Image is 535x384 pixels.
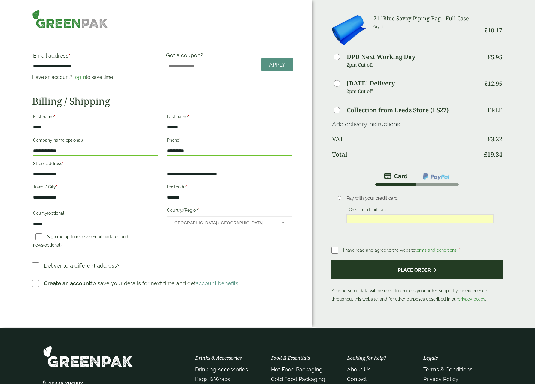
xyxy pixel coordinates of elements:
p: Have an account? to save time [32,74,159,81]
a: terms and conditions [415,248,457,253]
img: GreenPak Supplies [43,346,133,367]
abbr: required [56,184,57,189]
abbr: required [179,138,181,142]
img: ppcp-gateway.png [422,172,450,180]
h2: Billing / Shipping [32,95,293,107]
label: Last name [167,112,292,123]
label: Company name [33,136,158,146]
abbr: required [54,114,55,119]
p: Your personal data will be used to process your order, support your experience throughout this we... [331,260,503,303]
label: Phone [167,136,292,146]
span: £ [484,79,488,88]
p: Pay with your credit card. [346,195,494,202]
th: Total [332,147,480,162]
th: VAT [332,132,480,146]
label: Sign me up to receive email updates and news [33,234,128,249]
iframe: Secure card payment input frame [348,216,492,222]
span: Apply [269,61,286,68]
a: Terms & Conditions [423,366,473,373]
small: Qty: 1 [373,24,383,29]
label: DPD Next Working Day [347,54,415,60]
a: About Us [347,366,371,373]
label: County [33,209,158,219]
bdi: 5.95 [488,53,502,61]
span: £ [484,26,488,34]
a: Apply [261,58,293,71]
strong: Create an account [44,280,91,286]
abbr: required [188,114,189,119]
label: Credit or debit card [346,207,390,214]
abbr: required [62,161,64,166]
bdi: 12.95 [484,79,502,88]
p: Deliver to a different address? [44,262,120,270]
p: to save your details for next time and get [44,279,238,287]
a: Privacy Policy [423,376,458,382]
a: Add delivery instructions [332,121,400,128]
a: privacy policy [458,297,485,301]
span: (optional) [47,211,65,216]
input: Sign me up to receive email updates and news(optional) [35,233,42,240]
img: GreenPak Supplies [32,10,108,28]
span: £ [484,150,487,158]
label: Collection from Leeds Store (LS27) [347,107,449,113]
bdi: 3.22 [488,135,502,143]
label: [DATE] Delivery [347,80,395,86]
label: Street address [33,159,158,169]
label: First name [33,112,158,123]
h3: 21" Blue Savoy Piping Bag - Full Case [373,15,480,22]
a: Log in [72,74,86,80]
span: £ [488,135,491,143]
p: Free [488,106,502,114]
span: I have read and agree to the website [343,248,458,253]
button: Place order [331,260,503,279]
p: 2pm Cut off [346,60,480,69]
label: Postcode [167,183,292,193]
label: Town / City [33,183,158,193]
a: Drinking Accessories [195,366,248,373]
a: account benefits [196,280,238,286]
img: stripe.png [384,172,408,180]
a: Cold Food Packaging [271,376,325,382]
p: 2pm Cut off [346,87,480,96]
a: Bags & Wraps [195,376,230,382]
a: Hot Food Packaging [271,366,322,373]
span: (optional) [43,243,62,247]
abbr: required [198,208,200,213]
label: Country/Region [167,206,292,216]
label: Got a coupon? [166,52,206,61]
span: United Kingdom (UK) [173,217,274,229]
abbr: required [186,184,187,189]
bdi: 10.17 [484,26,502,34]
a: Contact [347,376,367,382]
span: (optional) [65,138,83,142]
abbr: required [459,248,461,253]
span: £ [488,53,491,61]
bdi: 19.34 [484,150,502,158]
span: Country/Region [167,216,292,229]
abbr: required [68,52,70,59]
label: Email address [33,53,158,61]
